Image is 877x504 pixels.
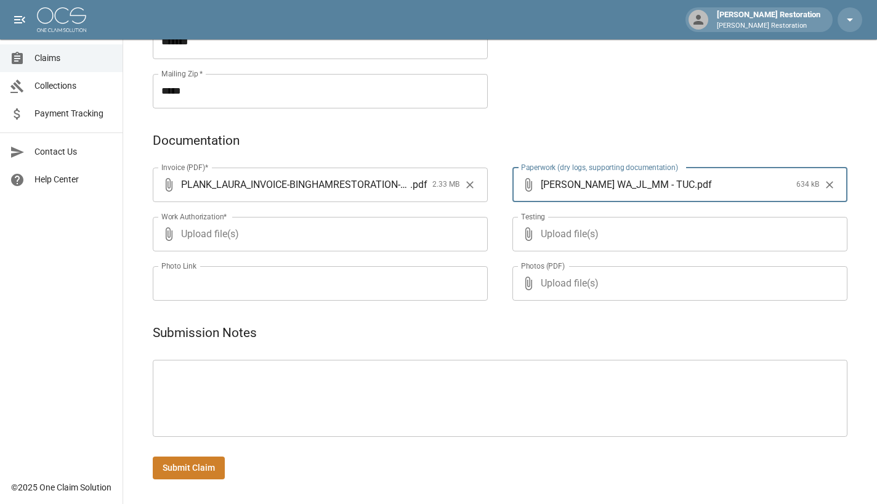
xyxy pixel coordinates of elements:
[796,179,819,191] span: 634 kB
[34,52,113,65] span: Claims
[34,79,113,92] span: Collections
[161,211,227,222] label: Work Authorization*
[717,21,820,31] p: [PERSON_NAME] Restoration
[712,9,825,31] div: [PERSON_NAME] Restoration
[34,107,113,120] span: Payment Tracking
[432,179,459,191] span: 2.33 MB
[34,145,113,158] span: Contact Us
[521,162,678,173] label: Paperwork (dry logs, supporting documentation)
[181,177,410,192] span: PLANK_LAURA_INVOICE-BINGHAMRESTORATION-TUC
[541,217,814,251] span: Upload file(s)
[695,177,712,192] span: . pdf
[461,176,479,194] button: Clear
[37,7,86,32] img: ocs-logo-white-transparent.png
[541,177,695,192] span: [PERSON_NAME] WA_JL_MM - TUC
[161,162,209,173] label: Invoice (PDF)*
[181,217,455,251] span: Upload file(s)
[153,457,225,479] button: Submit Claim
[521,211,545,222] label: Testing
[521,261,565,271] label: Photos (PDF)
[7,7,32,32] button: open drawer
[34,173,113,186] span: Help Center
[161,68,203,79] label: Mailing Zip
[541,266,814,301] span: Upload file(s)
[410,177,427,192] span: . pdf
[11,481,111,494] div: © 2025 One Claim Solution
[820,176,839,194] button: Clear
[161,261,196,271] label: Photo Link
